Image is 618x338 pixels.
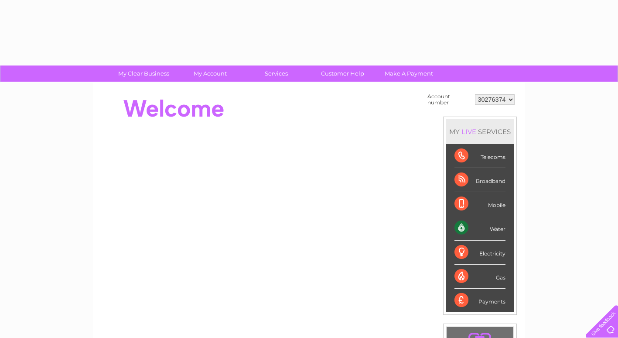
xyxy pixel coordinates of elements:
[454,216,505,240] div: Water
[108,66,180,82] a: My Clear Business
[454,168,505,192] div: Broadband
[454,241,505,265] div: Electricity
[454,265,505,289] div: Gas
[373,66,445,82] a: Make A Payment
[425,91,473,108] td: Account number
[307,66,379,82] a: Customer Help
[446,119,514,144] div: MY SERVICES
[454,192,505,216] div: Mobile
[454,144,505,168] div: Telecoms
[460,128,478,136] div: LIVE
[174,66,246,82] a: My Account
[454,289,505,312] div: Payments
[240,66,312,82] a: Services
